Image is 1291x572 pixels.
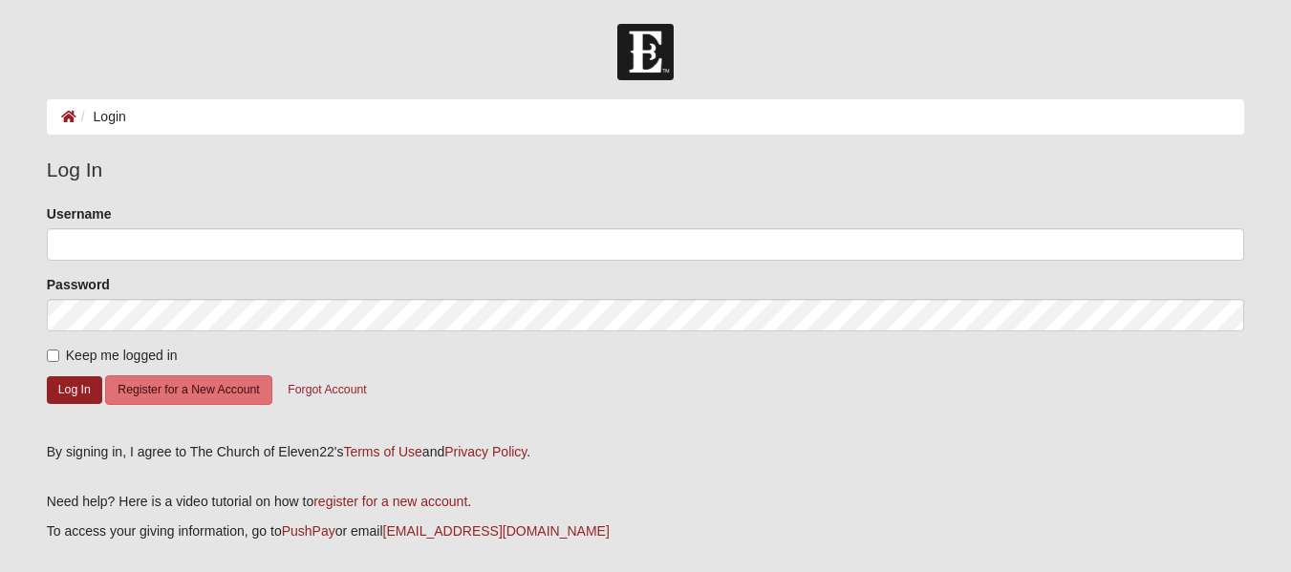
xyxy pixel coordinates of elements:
legend: Log In [47,155,1244,185]
button: Log In [47,376,102,404]
button: Register for a New Account [105,375,271,405]
input: Keep me logged in [47,350,59,362]
p: To access your giving information, go to or email [47,521,1244,541]
li: Login [76,107,126,127]
p: Need help? Here is a video tutorial on how to . [47,492,1244,512]
div: By signing in, I agree to The Church of Eleven22's and . [47,442,1244,462]
label: Password [47,275,110,294]
a: PushPay [282,523,335,539]
a: Terms of Use [343,444,421,459]
button: Forgot Account [275,375,378,405]
a: Privacy Policy [444,444,527,459]
span: Keep me logged in [66,348,178,363]
label: Username [47,204,112,223]
img: Church of Eleven22 Logo [617,24,674,80]
a: [EMAIL_ADDRESS][DOMAIN_NAME] [383,523,610,539]
a: register for a new account [313,494,467,509]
